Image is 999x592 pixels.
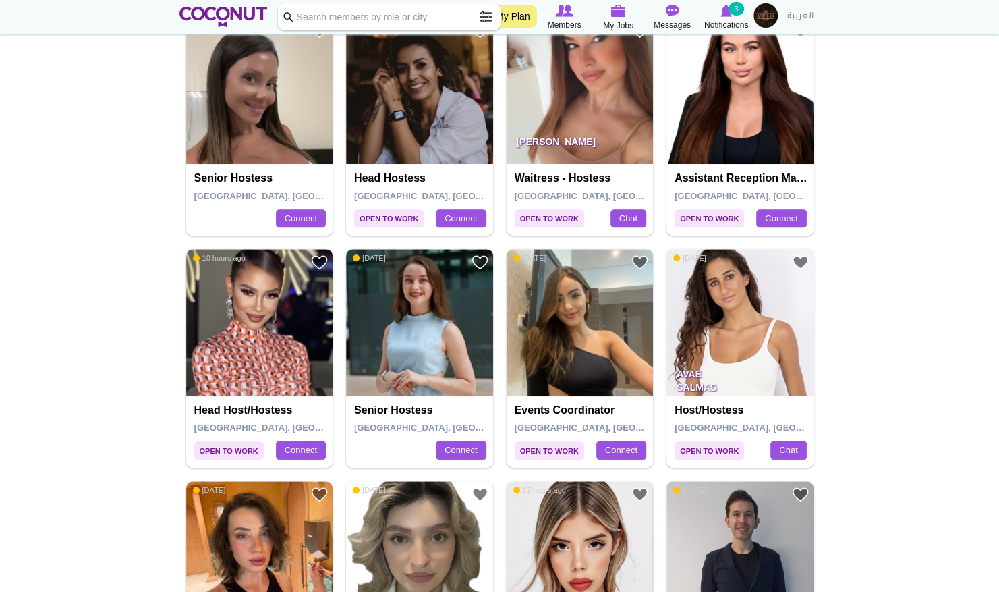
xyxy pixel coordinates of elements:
a: Connect [756,209,806,228]
span: [GEOGRAPHIC_DATA], [GEOGRAPHIC_DATA] [515,191,707,201]
span: Open to Work [515,441,584,460]
p: [PERSON_NAME] [507,126,654,164]
span: [GEOGRAPHIC_DATA], [GEOGRAPHIC_DATA] [675,423,867,433]
a: Add to Favourites [472,486,488,503]
span: Open to Work [675,209,744,227]
a: Add to Favourites [792,254,809,271]
a: Chat [770,441,806,460]
span: Open to Work [194,441,264,460]
span: Notifications [704,18,748,32]
a: Chat [610,209,646,228]
a: Connect [436,209,486,228]
h4: Head Hostess [354,172,488,184]
span: [DATE] [193,485,226,495]
img: Notifications [720,5,732,17]
a: العربية [780,3,820,30]
a: Add to Favourites [472,254,488,271]
span: [GEOGRAPHIC_DATA], [GEOGRAPHIC_DATA] [354,191,546,201]
img: Browse Members [555,5,573,17]
span: [DATE] [353,253,386,263]
h4: Head Host/Hostess [194,404,329,416]
span: 17 hours ago [513,485,566,495]
span: Open to Work [354,209,424,227]
span: 10 hours ago [193,253,246,263]
span: [GEOGRAPHIC_DATA], [GEOGRAPHIC_DATA] [675,191,867,201]
span: [DATE] [513,253,546,263]
a: Add to Favourites [311,254,328,271]
span: Members [547,18,581,32]
a: Connect [436,441,486,460]
h4: Assistant reception manager [675,172,809,184]
a: Connect [596,441,646,460]
h4: Senior hostess [354,404,488,416]
img: Home [179,7,268,27]
a: Connect [276,441,326,460]
input: Search members by role or city [278,3,501,30]
p: Avae Salmas [666,358,814,396]
small: 3 [729,2,743,16]
span: [DATE] [353,485,386,495]
a: Connect [276,209,326,228]
span: Open to Work [515,209,584,227]
a: Add to Favourites [631,254,648,271]
img: My Jobs [611,5,626,17]
span: [GEOGRAPHIC_DATA], [GEOGRAPHIC_DATA] [194,191,387,201]
a: My Jobs My Jobs [592,3,646,32]
a: My Plan [489,5,537,28]
span: My Jobs [603,19,633,32]
h4: Host/Hostess [675,404,809,416]
span: Messages [654,18,691,32]
span: [GEOGRAPHIC_DATA], [GEOGRAPHIC_DATA] [515,423,707,433]
span: [DATE] [673,253,706,263]
h4: Waitress - hostess [515,172,649,184]
span: [GEOGRAPHIC_DATA], [GEOGRAPHIC_DATA] [354,423,546,433]
span: Open to Work [675,441,744,460]
h4: Events Coordinator [515,404,649,416]
a: Messages Messages [646,3,700,32]
span: [GEOGRAPHIC_DATA], [GEOGRAPHIC_DATA] [194,423,387,433]
span: [DATE] [673,485,706,495]
a: Browse Members Members [538,3,592,32]
a: Add to Favourites [792,486,809,503]
a: Add to Favourites [311,486,328,503]
a: Add to Favourites [631,486,648,503]
h4: Senior hostess [194,172,329,184]
img: Messages [666,5,679,17]
a: Notifications Notifications 3 [700,3,753,32]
